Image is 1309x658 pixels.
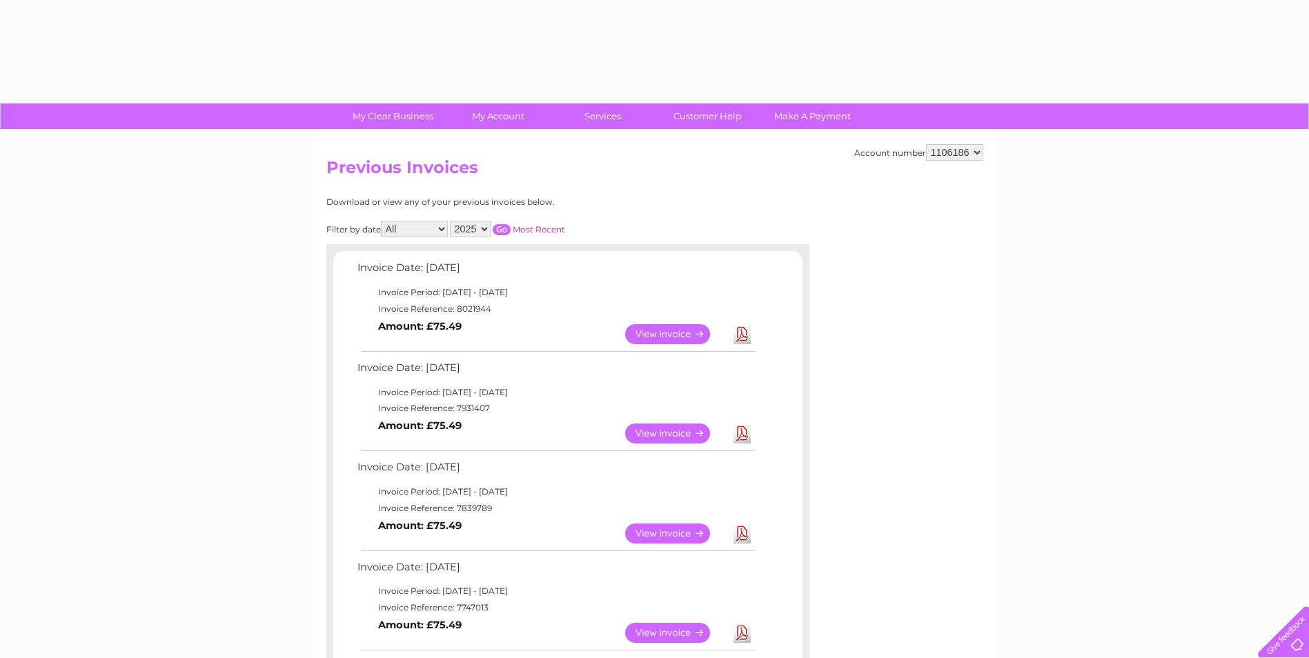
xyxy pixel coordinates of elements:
[326,158,983,184] h2: Previous Invoices
[625,623,727,643] a: View
[513,224,565,235] a: Most Recent
[734,524,751,544] a: Download
[354,400,758,417] td: Invoice Reference: 7931407
[441,103,555,129] a: My Account
[734,623,751,643] a: Download
[354,284,758,301] td: Invoice Period: [DATE] - [DATE]
[326,197,689,207] div: Download or view any of your previous invoices below.
[354,458,758,483] td: Invoice Date: [DATE]
[354,558,758,584] td: Invoice Date: [DATE]
[354,483,758,500] td: Invoice Period: [DATE] - [DATE]
[734,324,751,344] a: Download
[378,619,462,631] b: Amount: £75.49
[354,359,758,384] td: Invoice Date: [DATE]
[625,524,727,544] a: View
[756,103,869,129] a: Make A Payment
[651,103,765,129] a: Customer Help
[354,583,758,599] td: Invoice Period: [DATE] - [DATE]
[354,301,758,317] td: Invoice Reference: 8021944
[734,423,751,443] a: Download
[354,500,758,517] td: Invoice Reference: 7839789
[336,103,450,129] a: My Clear Business
[378,320,462,332] b: Amount: £75.49
[625,324,727,344] a: View
[354,259,758,284] td: Invoice Date: [DATE]
[625,423,727,443] a: View
[326,221,689,237] div: Filter by date
[854,144,983,161] div: Account number
[378,419,462,432] b: Amount: £75.49
[354,384,758,401] td: Invoice Period: [DATE] - [DATE]
[546,103,660,129] a: Services
[378,519,462,532] b: Amount: £75.49
[354,599,758,616] td: Invoice Reference: 7747013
